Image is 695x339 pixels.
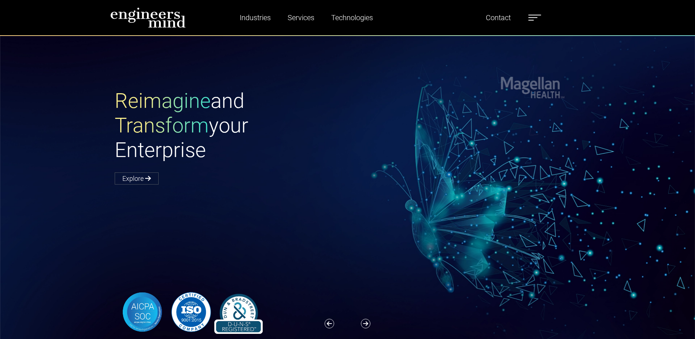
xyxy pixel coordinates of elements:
[237,9,274,26] a: Industries
[110,7,186,28] img: logo
[115,172,159,185] a: Explore
[115,113,209,138] span: Transform
[483,9,514,26] a: Contact
[115,290,267,334] img: banner-logo
[115,89,211,113] span: Reimagine
[115,89,348,163] h1: and your Enterprise
[328,9,376,26] a: Technologies
[285,9,317,26] a: Services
